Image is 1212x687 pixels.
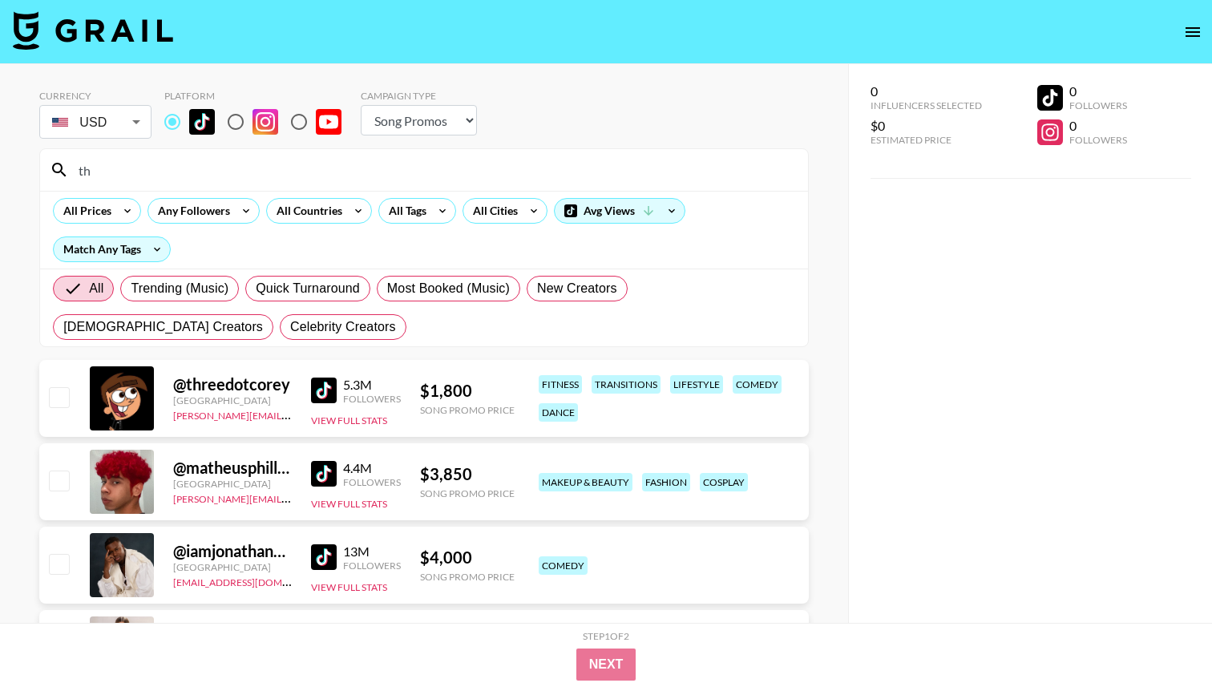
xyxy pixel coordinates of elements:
div: Followers [1069,99,1127,111]
div: [GEOGRAPHIC_DATA] [173,561,292,573]
span: Quick Turnaround [256,279,360,298]
input: Search by User Name [69,157,798,183]
div: Influencers Selected [871,99,982,111]
div: $ 3,850 [420,464,515,484]
div: Estimated Price [871,134,982,146]
div: 0 [871,83,982,99]
img: Grail Talent [13,11,173,50]
div: $ 4,000 [420,548,515,568]
div: fashion [642,473,690,491]
div: Match Any Tags [54,237,170,261]
div: Followers [343,560,401,572]
span: [DEMOGRAPHIC_DATA] Creators [63,317,263,337]
div: All Tags [379,199,430,223]
div: 4.4M [343,460,401,476]
div: 0 [1069,83,1127,99]
span: Most Booked (Music) [387,279,510,298]
div: @ threedotcorey [173,374,292,394]
button: Next [576,649,636,681]
button: View Full Stats [311,498,387,510]
div: @ matheusphillype [173,458,292,478]
a: [EMAIL_ADDRESS][DOMAIN_NAME] [173,573,334,588]
img: TikTok [311,461,337,487]
div: Platform [164,90,354,102]
div: Followers [343,476,401,488]
div: Followers [1069,134,1127,146]
div: Step 1 of 2 [583,630,629,642]
div: fitness [539,375,582,394]
div: dance [539,403,578,422]
div: All Prices [54,199,115,223]
div: [GEOGRAPHIC_DATA] [173,478,292,490]
div: comedy [539,556,588,575]
img: YouTube [316,109,341,135]
div: transitions [592,375,661,394]
iframe: Drift Widget Chat Controller [1132,607,1193,668]
img: TikTok [189,109,215,135]
img: TikTok [311,378,337,403]
div: makeup & beauty [539,473,632,491]
span: Trending (Music) [131,279,228,298]
div: All Countries [267,199,345,223]
div: USD [42,108,148,136]
div: Song Promo Price [420,571,515,583]
div: Campaign Type [361,90,477,102]
div: 5.3M [343,377,401,393]
div: 0 [1069,118,1127,134]
a: [PERSON_NAME][EMAIL_ADDRESS][PERSON_NAME][PERSON_NAME][DOMAIN_NAME] [173,406,563,422]
span: Celebrity Creators [290,317,396,337]
div: Followers [343,393,401,405]
div: lifestyle [670,375,723,394]
div: Song Promo Price [420,404,515,416]
button: open drawer [1177,16,1209,48]
div: $ 1,800 [420,381,515,401]
div: Song Promo Price [420,487,515,499]
div: Any Followers [148,199,233,223]
div: All Cities [463,199,521,223]
div: $0 [871,118,982,134]
div: [GEOGRAPHIC_DATA] [173,394,292,406]
div: @ iamjonathanpeter [173,541,292,561]
button: View Full Stats [311,414,387,426]
span: New Creators [537,279,617,298]
div: cosplay [700,473,748,491]
img: TikTok [311,544,337,570]
div: comedy [733,375,782,394]
button: View Full Stats [311,581,387,593]
div: Currency [39,90,151,102]
div: 13M [343,544,401,560]
div: Avg Views [555,199,685,223]
a: [PERSON_NAME][EMAIL_ADDRESS][DOMAIN_NAME] [173,490,410,505]
img: Instagram [252,109,278,135]
span: All [89,279,103,298]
